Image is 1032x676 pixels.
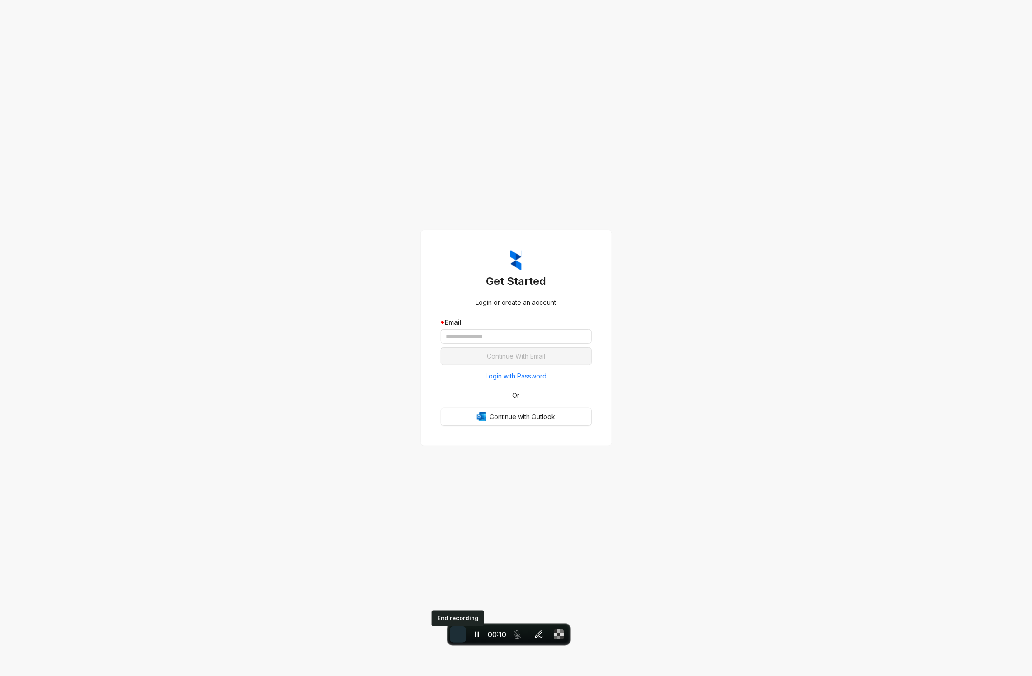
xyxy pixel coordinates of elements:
[441,298,592,308] div: Login or create an account
[510,250,522,271] img: ZumaIcon
[486,371,546,381] span: Login with Password
[490,412,555,422] span: Continue with Outlook
[441,317,592,327] div: Email
[477,412,486,421] img: Outlook
[506,391,526,401] span: Or
[441,274,592,289] h3: Get Started
[441,408,592,426] button: OutlookContinue with Outlook
[441,347,592,365] button: Continue With Email
[441,369,592,383] button: Login with Password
